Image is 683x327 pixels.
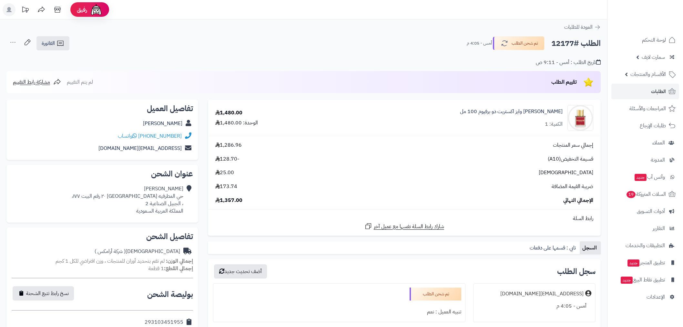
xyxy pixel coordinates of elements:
span: رفيق [77,6,87,14]
a: الإعدادات [611,289,679,305]
div: تم شحن الطلب [410,288,461,301]
span: ضريبة القيمة المضافة [552,183,593,190]
button: أضف تحديث جديد [214,264,267,279]
span: التطبيقات والخدمات [626,241,665,250]
span: مشاركة رابط التقييم [13,78,50,86]
span: الإعدادات [647,292,665,301]
h2: بوليصة الشحن [147,290,193,298]
a: تحديثات المنصة [17,3,33,18]
span: جديد [635,174,647,181]
a: العملاء [611,135,679,151]
small: 1 قطعة [148,265,193,272]
img: ai-face.png [90,3,103,16]
a: وآتس آبجديد [611,169,679,185]
div: أمس - 4:05 م [477,300,591,312]
a: العودة للطلبات [564,23,601,31]
span: الطلبات [651,87,666,96]
span: المراجعات والأسئلة [629,104,666,113]
span: ( شركة أرامكس ) [95,248,126,255]
h2: عنوان الشحن [12,170,193,178]
span: المدونة [651,155,665,164]
span: 19 [627,191,636,198]
span: 173.74 [215,183,237,190]
a: [PERSON_NAME] [143,120,182,127]
div: تنبيه العميل : نعم [217,306,461,318]
div: 293103451955 [145,319,183,326]
button: تم شحن الطلب [493,37,545,50]
span: تقييم الطلب [551,78,577,86]
img: 1738223258-8681008055173-nishane-nishane-hundred-silent-ways-extrait-de-parfum---100-ml_1_-90x90.jpg [568,105,593,131]
a: تطبيق المتجرجديد [611,255,679,270]
span: العملاء [652,138,665,147]
a: الفاتورة [36,36,69,50]
a: المراجعات والأسئلة [611,101,679,116]
a: لوحة التحكم [611,32,679,48]
a: السجل [580,241,601,254]
a: طلبات الإرجاع [611,118,679,133]
span: لم يتم التقييم [67,78,93,86]
a: واتساب [118,132,137,140]
span: لوحة التحكم [642,36,666,45]
div: الوحدة: 1,480.00 [215,119,258,127]
span: طلبات الإرجاع [640,121,666,130]
div: الكمية: 1 [545,121,563,128]
span: نسخ رابط تتبع الشحنة [26,290,69,297]
span: جديد [627,259,639,267]
h2: الطلب #12177 [551,37,601,50]
span: 25.00 [215,169,234,176]
span: الإجمالي النهائي [563,197,593,204]
span: الأقسام والمنتجات [630,70,666,79]
span: الفاتورة [42,39,55,47]
span: سمارت لايف [642,53,665,62]
span: وآتس آب [634,173,665,182]
span: 1,286.96 [215,142,242,149]
span: السلات المتروكة [626,190,666,199]
span: لم تقم بتحديد أوزان للمنتجات ، وزن افتراضي للكل 1 كجم [56,257,165,265]
a: أدوات التسويق [611,204,679,219]
span: 1,357.00 [215,197,242,204]
a: التطبيقات والخدمات [611,238,679,253]
a: شارك رابط السلة نفسها مع عميل آخر [364,222,444,230]
div: [EMAIL_ADDRESS][DOMAIN_NAME] [500,290,584,298]
span: شارك رابط السلة نفسها مع عميل آخر [374,223,444,230]
h2: تفاصيل العميل [12,105,193,112]
small: أمس - 4:05 م [467,40,492,47]
div: 1,480.00 [215,109,242,117]
span: جديد [621,277,633,284]
span: تطبيق نقاط البيع [620,275,665,284]
a: [PERSON_NAME] وايز اكستريت دو برفيوم 100 مل [460,108,563,115]
a: [EMAIL_ADDRESS][DOMAIN_NAME] [98,144,182,152]
img: logo-2.png [639,18,677,32]
h3: سجل الطلب [557,268,596,275]
span: التقارير [653,224,665,233]
span: [DEMOGRAPHIC_DATA] [539,169,593,176]
div: [PERSON_NAME] حي المطرفيه [GEOGRAPHIC_DATA] ٢٠ رقم البيت ١٧٧، ، الجبيل الصناعية 2 المملكة العربية... [72,185,183,215]
a: السلات المتروكة19 [611,186,679,202]
a: مشاركة رابط التقييم [13,78,61,86]
strong: إجمالي الوزن: [166,257,193,265]
span: قسيمة التخفيض(A10) [548,155,593,163]
strong: إجمالي القطع: [164,265,193,272]
div: [DEMOGRAPHIC_DATA] [95,248,180,255]
a: الطلبات [611,84,679,99]
a: تابي : قسمها على دفعات [527,241,580,254]
a: تطبيق نقاط البيعجديد [611,272,679,288]
a: التقارير [611,221,679,236]
a: [PHONE_NUMBER] [138,132,182,140]
span: العودة للطلبات [564,23,593,31]
span: -128.70 [215,155,239,163]
span: أدوات التسويق [637,207,665,216]
div: تاريخ الطلب : أمس - 9:11 ص [536,59,601,66]
div: رابط السلة [210,215,598,222]
button: نسخ رابط تتبع الشحنة [13,286,74,301]
span: تطبيق المتجر [627,258,665,267]
a: المدونة [611,152,679,168]
span: إجمالي سعر المنتجات [553,142,593,149]
h2: تفاصيل الشحن [12,233,193,240]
